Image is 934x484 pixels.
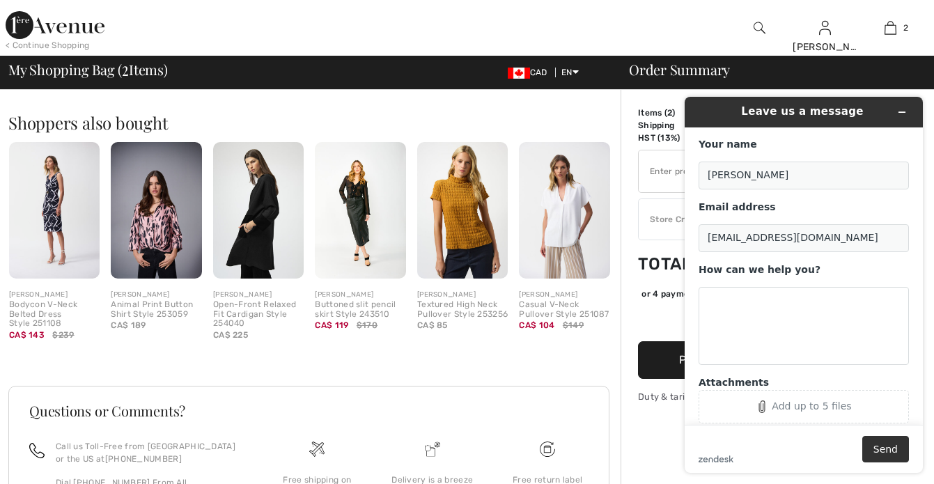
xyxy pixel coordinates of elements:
span: $239 [52,329,74,341]
span: CA$ 189 [111,320,146,330]
div: or 4 payments of with [641,288,847,300]
img: Open-Front Relaxed Fit Cardigan Style 254040 [213,142,304,279]
button: Proceed to Payment [638,341,847,379]
div: [PERSON_NAME] [9,290,100,300]
span: EN [561,68,579,77]
span: My Shopping Bag ( Items) [8,63,168,77]
div: Store Credit: 196.62 [639,213,808,226]
img: 1ère Avenue [6,11,104,39]
img: Delivery is a breeze since we pay the duties! [425,442,440,457]
img: My Bag [885,19,896,36]
img: My Info [819,19,831,36]
img: Bodycon V-Neck Belted Dress Style 251108 [9,142,100,279]
div: [PERSON_NAME] [315,290,405,300]
div: [PERSON_NAME] [111,290,201,300]
span: CA$ 104 [519,320,554,330]
div: [PERSON_NAME] [793,40,857,54]
img: call [29,443,45,458]
div: < Continue Shopping [6,39,90,52]
div: [PERSON_NAME] [519,290,609,300]
img: Animal Print Button Shirt Style 253059 [111,142,201,279]
input: Promo code [639,150,808,192]
div: Open-Front Relaxed Fit Cardigan Style 254040 [213,300,304,329]
div: Order Summary [612,63,926,77]
div: Duty & tariff-free | Uninterrupted shipping [638,390,847,403]
a: [PHONE_NUMBER] [105,454,182,464]
div: Bodycon V-Neck Belted Dress Style 251108 [9,300,100,329]
span: CA$ 119 [315,320,348,330]
td: Items ( ) [638,107,715,119]
span: CA$ 143 [9,330,45,340]
img: Free shipping on orders over $99 [309,442,325,457]
div: [PERSON_NAME] [213,290,304,300]
td: HST (13%) [638,132,715,144]
span: CA$ 85 [417,320,448,330]
span: $170 [357,319,378,331]
img: Buttoned slit pencil skirt Style 243510 [315,142,405,279]
img: Free shipping on orders over $99 [540,442,555,457]
td: Total [638,240,715,288]
a: Sign In [819,21,831,34]
img: Canadian Dollar [508,68,530,79]
div: Buttoned slit pencil skirt Style 243510 [315,300,405,320]
span: $149 [563,319,584,331]
div: Casual V-Neck Pullover Style 251087 [519,300,609,320]
span: Help [32,10,61,22]
img: Textured High Neck Pullover Style 253256 [417,142,508,279]
span: 2 [903,22,908,34]
img: Casual V-Neck Pullover Style 251087 [519,142,609,279]
p: Call us Toll-Free from [GEOGRAPHIC_DATA] or the US at [56,440,243,465]
h3: Questions or Comments? [29,404,589,418]
iframe: PayPal-paypal [638,305,847,336]
td: Shipping [638,119,715,132]
span: 2 [667,108,672,118]
span: CAD [508,68,553,77]
img: search the website [754,19,765,36]
div: Textured High Neck Pullover Style 253256 [417,300,508,320]
span: 2 [122,59,129,77]
div: Animal Print Button Shirt Style 253059 [111,300,201,320]
div: or 4 payments ofCA$ 106.78withSezzle Click to learn more about Sezzle [638,288,847,305]
a: 2 [858,19,922,36]
h2: Shoppers also bought [8,114,621,131]
iframe: Find more information here [674,86,934,484]
span: CA$ 225 [213,330,248,340]
div: [PERSON_NAME] [417,290,508,300]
